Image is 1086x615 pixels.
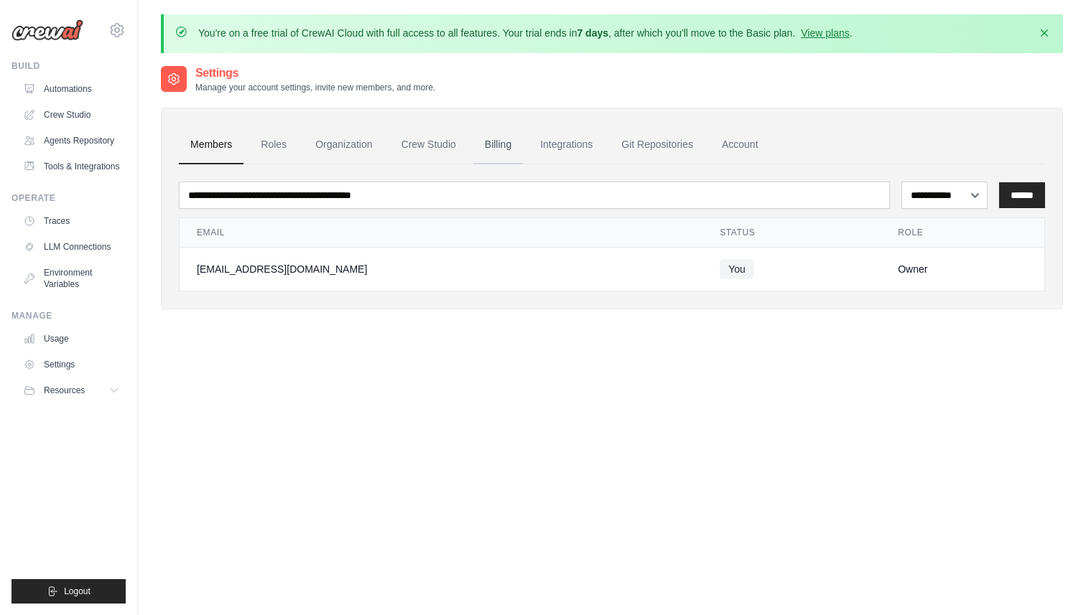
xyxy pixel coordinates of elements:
a: Usage [17,327,126,350]
a: Roles [249,126,298,164]
a: Settings [17,353,126,376]
a: Integrations [529,126,604,164]
th: Role [881,218,1044,248]
a: Organization [304,126,384,164]
div: Build [11,60,126,72]
div: Operate [11,192,126,204]
p: Manage your account settings, invite new members, and more. [195,82,435,93]
a: Members [179,126,243,164]
button: Logout [11,579,126,604]
a: Environment Variables [17,261,126,296]
a: Crew Studio [390,126,468,164]
a: Git Repositories [610,126,705,164]
a: Billing [473,126,523,164]
a: Crew Studio [17,103,126,126]
div: Manage [11,310,126,321]
a: Traces [17,210,126,233]
div: Owner [898,262,1027,276]
a: View plans [801,27,849,39]
img: Logo [11,19,83,41]
strong: 7 days [577,27,608,39]
h2: Settings [195,65,435,82]
a: Tools & Integrations [17,155,126,178]
span: Resources [44,385,85,396]
a: LLM Connections [17,235,126,258]
button: Resources [17,379,126,402]
span: Logout [64,586,90,597]
th: Status [702,218,881,248]
a: Account [710,126,770,164]
th: Email [180,218,702,248]
a: Agents Repository [17,129,126,152]
p: You're on a free trial of CrewAI Cloud with full access to all features. Your trial ends in , aft... [198,26,853,40]
span: You [720,259,754,279]
div: [EMAIL_ADDRESS][DOMAIN_NAME] [197,262,685,276]
a: Automations [17,78,126,100]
